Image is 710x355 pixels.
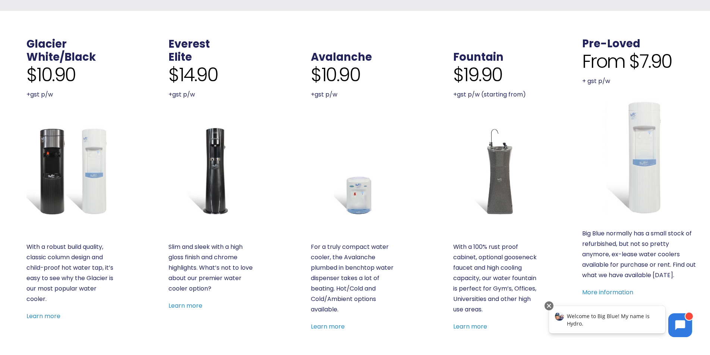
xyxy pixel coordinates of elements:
[26,50,96,64] a: White/Black
[541,300,700,345] iframe: Chatbot
[582,36,640,51] a: Pre-Loved
[582,50,672,73] span: From $7.90
[26,64,76,86] span: $10.90
[582,23,585,38] span: .
[311,242,399,315] p: For a truly compact water cooler, the Avalanche plumbed in benchtop water dispenser takes a lot o...
[26,312,60,320] a: Learn more
[453,89,542,100] p: +gst p/w (starting from)
[311,37,314,51] span: .
[582,228,697,280] p: Big Blue normally has a small stock of refurbished, but not so pretty anymore, ex-lease water coo...
[661,306,700,345] iframe: Chatbot
[453,242,542,315] p: With a 100% rust proof cabinet, optional gooseneck faucet and high cooling capacity, our water fo...
[582,288,633,297] a: More information
[26,37,67,51] a: Glacier
[168,242,257,294] p: Slim and sleek with a high gloss finish and chrome highlights. What’s not to love about our premi...
[168,50,192,64] a: Elite
[453,322,487,331] a: Learn more
[168,89,257,100] p: +gst p/w
[453,50,504,64] a: Fountain
[582,76,697,86] p: + gst p/w
[311,322,345,331] a: Learn more
[168,301,202,310] a: Learn more
[26,242,115,304] p: With a robust build quality, classic column design and child-proof hot water tap, it’s easy to se...
[311,89,399,100] p: +gst p/w
[453,37,456,51] span: .
[168,127,257,215] a: Everest Elite
[311,64,360,86] span: $10.90
[311,50,372,64] a: Avalanche
[168,37,210,51] a: Everest
[453,127,542,215] a: Fountain
[168,64,218,86] span: $14.90
[311,127,399,215] a: Avalanche
[26,127,115,215] a: Glacier White or Black
[26,89,115,100] p: +gst p/w
[453,64,502,86] span: $19.90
